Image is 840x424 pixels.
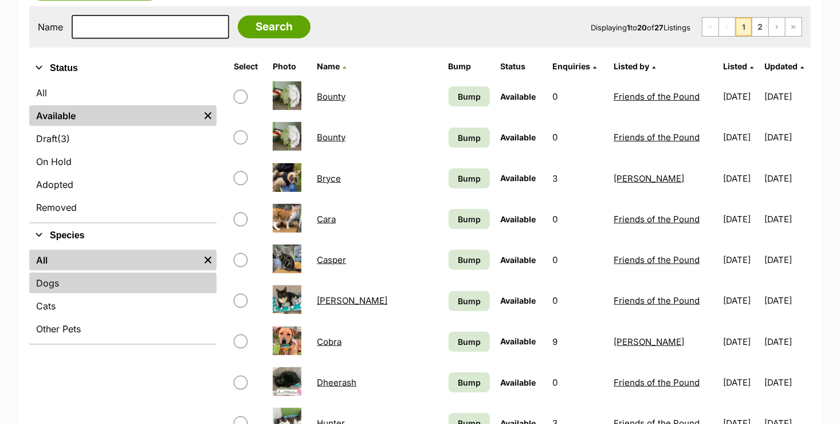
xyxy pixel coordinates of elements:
[458,254,481,266] span: Bump
[702,17,802,37] nav: Pagination
[765,77,810,116] td: [DATE]
[614,377,700,388] a: Friends of the Pound
[317,214,336,225] a: Cara
[29,319,217,339] a: Other Pets
[500,378,536,387] span: Available
[614,214,700,225] a: Friends of the Pound
[614,61,650,71] span: Listed by
[268,57,311,76] th: Photo
[317,295,387,306] a: [PERSON_NAME]
[29,128,217,149] a: Draft
[199,250,217,270] a: Remove filter
[29,80,217,222] div: Status
[500,336,536,346] span: Available
[317,254,346,265] a: Casper
[719,77,763,116] td: [DATE]
[591,23,690,32] span: Displaying to of Listings
[449,209,490,229] a: Bump
[29,105,199,126] a: Available
[449,250,490,270] a: Bump
[614,132,700,143] a: Friends of the Pound
[500,92,536,101] span: Available
[29,83,217,103] a: All
[752,18,768,36] a: Page 2
[449,372,490,392] a: Bump
[765,117,810,157] td: [DATE]
[458,295,481,307] span: Bump
[719,199,763,239] td: [DATE]
[614,61,656,71] a: Listed by
[500,173,536,183] span: Available
[500,132,536,142] span: Available
[548,322,609,362] td: 9
[719,322,763,362] td: [DATE]
[702,18,719,36] span: First page
[458,213,481,225] span: Bump
[765,61,798,71] span: Updated
[723,61,747,71] span: Listed
[317,377,356,388] a: Dheerash
[765,61,804,71] a: Updated
[317,61,346,71] a: Name
[449,168,490,189] a: Bump
[458,376,481,388] span: Bump
[548,363,609,402] td: 0
[769,18,785,36] a: Next page
[786,18,802,36] a: Last page
[500,296,536,305] span: Available
[458,132,481,144] span: Bump
[552,61,590,71] span: translation missing: en.admin.listings.index.attributes.enquiries
[614,336,685,347] a: [PERSON_NAME]
[238,15,311,38] input: Search
[317,173,341,184] a: Bryce
[627,23,630,32] strong: 1
[458,172,481,184] span: Bump
[637,23,647,32] strong: 20
[765,159,810,198] td: [DATE]
[317,91,346,102] a: Bounty
[548,281,609,320] td: 0
[548,159,609,198] td: 3
[723,61,753,71] a: Listed
[449,87,490,107] a: Bump
[500,255,536,265] span: Available
[449,332,490,352] a: Bump
[317,336,342,347] a: Cobra
[548,199,609,239] td: 0
[229,57,267,76] th: Select
[29,273,217,293] a: Dogs
[765,281,810,320] td: [DATE]
[548,77,609,116] td: 0
[273,327,301,355] img: Cobra
[444,57,495,76] th: Bump
[29,248,217,344] div: Species
[614,173,685,184] a: [PERSON_NAME]
[614,254,700,265] a: Friends of the Pound
[496,57,547,76] th: Status
[719,281,763,320] td: [DATE]
[29,61,217,76] button: Status
[458,336,481,348] span: Bump
[29,296,217,316] a: Cats
[719,363,763,402] td: [DATE]
[29,228,217,243] button: Species
[29,250,199,270] a: All
[29,197,217,218] a: Removed
[317,61,340,71] span: Name
[736,18,752,36] span: Page 1
[719,240,763,280] td: [DATE]
[614,91,700,102] a: Friends of the Pound
[552,61,596,71] a: Enquiries
[719,117,763,157] td: [DATE]
[199,105,217,126] a: Remove filter
[548,117,609,157] td: 0
[57,132,70,146] span: (3)
[765,199,810,239] td: [DATE]
[449,128,490,148] a: Bump
[548,240,609,280] td: 0
[458,91,481,103] span: Bump
[449,291,490,311] a: Bump
[29,151,217,172] a: On Hold
[765,240,810,280] td: [DATE]
[719,18,735,36] span: Previous page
